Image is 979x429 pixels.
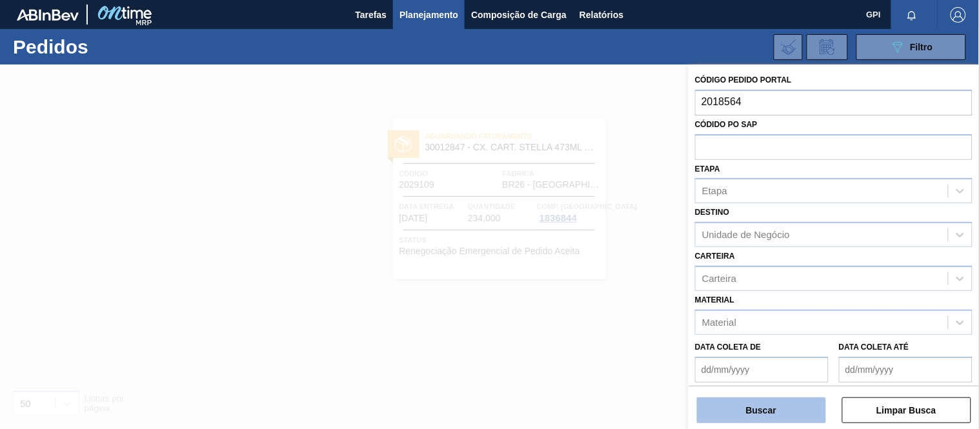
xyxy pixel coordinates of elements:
span: Relatórios [580,7,623,23]
label: Destino [695,208,729,217]
div: Material [702,317,736,328]
div: Unidade de Negócio [702,230,790,241]
img: Logout [951,7,966,23]
h1: Pedidos [13,39,198,54]
label: Código Pedido Portal [695,75,792,85]
label: Códido PO SAP [695,120,758,129]
input: dd/mm/yyyy [695,357,829,383]
img: TNhmsLtSVTkK8tSr43FrP2fwEKptu5GPRR3wAAAABJRU5ErkJggg== [17,9,79,21]
button: Notificações [891,6,933,24]
label: Data coleta até [839,343,909,352]
div: Importar Negociações dos Pedidos [774,34,803,60]
label: Data coleta de [695,343,761,352]
div: Solicitação de Revisão de Pedidos [807,34,848,60]
label: Material [695,295,734,304]
label: Carteira [695,252,735,261]
span: Planejamento [399,7,458,23]
span: Composição de Carga [471,7,567,23]
span: Tarefas [355,7,387,23]
span: Filtro [911,42,933,52]
div: Carteira [702,273,736,284]
div: Etapa [702,186,727,197]
label: Etapa [695,165,720,174]
button: Filtro [856,34,966,60]
input: dd/mm/yyyy [839,357,973,383]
